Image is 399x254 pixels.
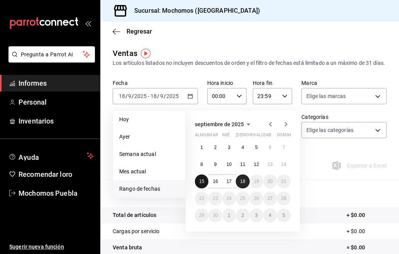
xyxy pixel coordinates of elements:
[277,132,296,137] font: dominio
[199,213,204,218] font: 29
[5,56,95,64] a: Pregunta a Parrot AI
[240,179,245,184] abbr: 18 de septiembre de 2025
[222,132,230,141] abbr: miércoles
[236,132,281,141] abbr: jueves
[263,191,277,205] button: 27 de septiembre de 2025
[242,213,244,218] font: 2
[113,244,142,251] font: Venta bruta
[132,93,134,99] font: /
[222,174,236,188] button: 17 de septiembre de 2025
[199,196,204,201] font: 22
[113,212,156,218] font: Total de artículos
[250,157,263,171] button: 12 de septiembre de 2025
[227,179,232,184] abbr: 17 de septiembre de 2025
[228,145,230,150] font: 3
[281,179,286,184] abbr: 21 de septiembre de 2025
[255,145,258,150] abbr: 5 de septiembre de 2025
[240,162,245,167] font: 11
[195,174,208,188] button: 15 de septiembre de 2025
[157,93,159,99] font: /
[269,213,271,218] abbr: 4 de octubre de 2025
[128,93,132,99] input: --
[200,162,203,167] abbr: 8 de septiembre de 2025
[113,49,137,58] font: Ventas
[267,162,272,167] abbr: 13 de septiembre de 2025
[199,213,204,218] abbr: 29 de septiembre de 2025
[199,179,204,184] font: 15
[222,157,236,171] button: 10 de septiembre de 2025
[255,213,258,218] abbr: 3 de octubre de 2025
[228,145,230,150] abbr: 3 de septiembre de 2025
[263,132,271,137] font: sab
[213,213,218,218] abbr: 30 de septiembre de 2025
[199,179,204,184] abbr: 15 de septiembre de 2025
[118,93,125,99] input: --
[255,145,258,150] font: 5
[119,134,130,140] font: Ayer
[213,213,218,218] font: 30
[227,162,232,167] font: 10
[213,196,218,201] abbr: 23 de septiembre de 2025
[119,116,129,122] font: Hoy
[281,196,286,201] font: 28
[306,127,353,133] font: Elige las categorías
[240,196,245,201] abbr: 25 de septiembre de 2025
[195,157,208,171] button: 8 de septiembre de 2025
[208,141,222,154] button: 2 de septiembre de 2025
[227,162,232,167] abbr: 10 de septiembre de 2025
[119,186,160,192] font: Rango de fechas
[267,179,272,184] font: 20
[242,145,244,150] abbr: 4 de septiembre de 2025
[254,179,259,184] abbr: 19 de septiembre de 2025
[207,80,233,86] font: Hora inicio
[113,228,160,234] font: Cargas por servicio
[125,93,128,99] font: /
[200,145,203,150] abbr: 1 de septiembre de 2025
[250,174,263,188] button: 19 de septiembre de 2025
[208,191,222,205] button: 23 de septiembre de 2025
[254,196,259,201] abbr: 26 de septiembre de 2025
[208,132,218,137] font: mar
[195,132,218,141] abbr: lunes
[267,196,272,201] font: 27
[240,196,245,201] font: 25
[19,170,72,178] font: Recomendar loro
[150,93,157,99] input: --
[119,151,156,157] font: Semana actual
[277,191,291,205] button: 28 de septiembre de 2025
[19,153,39,161] font: Ayuda
[306,93,346,99] font: Elige las marcas
[227,179,232,184] font: 17
[208,208,222,222] button: 30 de septiembre de 2025
[263,141,277,154] button: 6 de septiembre de 2025
[282,145,285,150] abbr: 7 de septiembre de 2025
[148,93,149,99] font: -
[250,132,271,141] abbr: viernes
[222,208,236,222] button: 1 de octubre de 2025
[141,49,150,58] button: Marcador de información sobre herramientas
[127,28,152,35] font: Regresar
[214,162,217,167] abbr: 9 de septiembre de 2025
[281,162,286,167] abbr: 14 de septiembre de 2025
[250,132,271,137] font: rivalizar
[254,162,259,167] abbr: 12 de septiembre de 2025
[113,80,128,86] font: Fecha
[160,93,164,99] input: --
[236,141,249,154] button: 4 de septiembre de 2025
[195,208,208,222] button: 29 de septiembre de 2025
[222,191,236,205] button: 24 de septiembre de 2025
[9,244,64,250] font: Sugerir nueva función
[19,189,78,197] font: Mochomos Puebla
[277,157,291,171] button: 14 de septiembre de 2025
[263,174,277,188] button: 20 de septiembre de 2025
[255,213,258,218] font: 3
[200,162,203,167] font: 8
[281,196,286,201] abbr: 28 de septiembre de 2025
[347,244,365,251] font: = $0.00
[214,145,217,150] font: 2
[269,145,271,150] font: 6
[277,174,291,188] button: 21 de septiembre de 2025
[208,132,218,141] abbr: martes
[263,132,271,141] abbr: sábado
[214,145,217,150] abbr: 2 de septiembre de 2025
